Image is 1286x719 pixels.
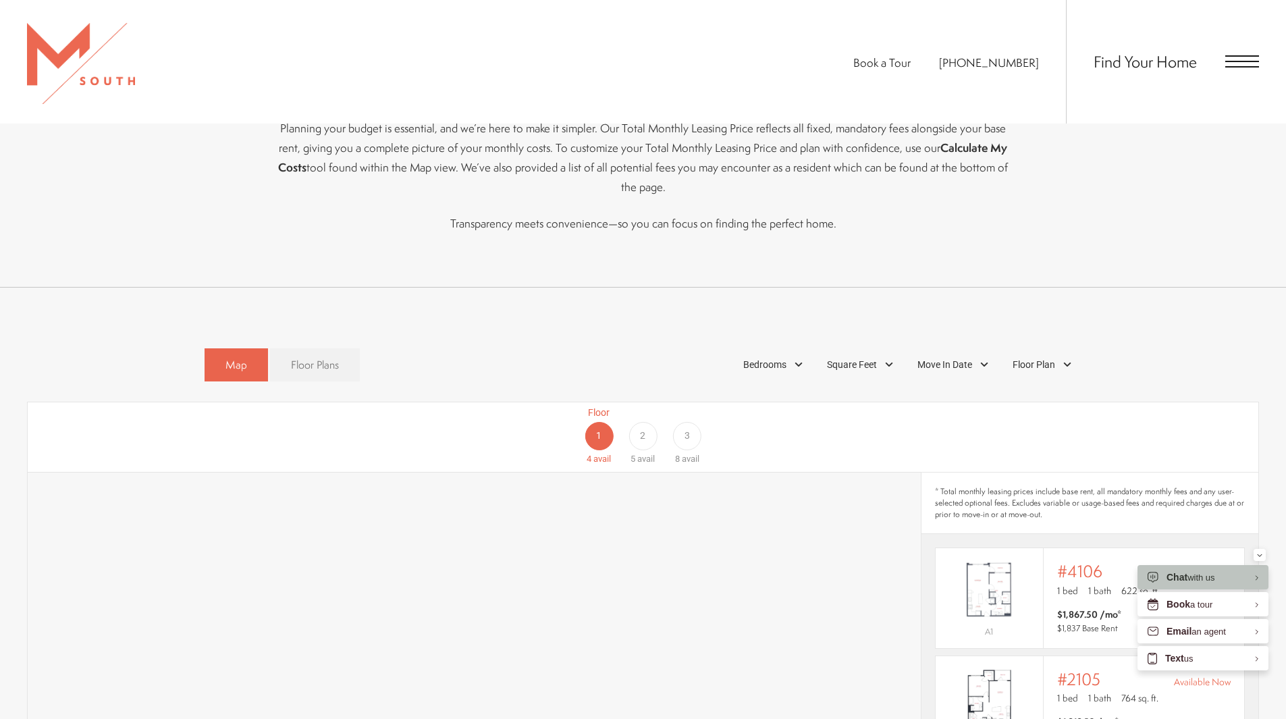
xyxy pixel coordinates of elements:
span: Square Feet [827,358,877,372]
a: Floor 2 [621,406,665,466]
p: Planning your budget is essential, and we’re here to make it simpler. Our Total Monthly Leasing P... [272,118,1015,196]
a: Book a Tour [853,55,911,70]
span: avail [682,454,699,464]
span: 8 [675,454,680,464]
span: 1 bed [1057,584,1078,597]
span: 1 bed [1057,691,1078,705]
span: #4106 [1057,562,1102,581]
span: $1,867.50 /mo* [1057,608,1121,621]
a: View #4106 [935,548,1245,648]
img: #4106 - 1 bedroom floor plan layout with 1 bathroom and 622 square feet [936,556,1043,623]
span: * Total monthly leasing prices include base rent, all mandatory monthly fees and any user-selecte... [935,486,1245,520]
span: 622 sq. ft. [1121,584,1160,597]
span: 2 [640,429,645,443]
span: 5 [631,454,635,464]
span: Floor Plan [1013,358,1055,372]
img: MSouth [27,23,135,104]
span: Available Now [1174,675,1231,689]
button: Open Menu [1225,55,1259,68]
span: avail [637,454,655,464]
span: Floor Plans [291,357,339,373]
a: Call Us at 813-570-8014 [939,55,1039,70]
a: Floor 3 [665,406,709,466]
a: Find Your Home [1094,51,1197,72]
span: 1 bath [1088,584,1111,597]
span: 764 sq. ft. [1121,691,1158,705]
span: Bedrooms [743,358,786,372]
span: A1 [985,626,993,637]
span: $1,837 Base Rent [1057,622,1118,634]
span: #2105 [1057,670,1100,689]
span: Move In Date [917,358,972,372]
span: [PHONE_NUMBER] [939,55,1039,70]
span: 3 [685,429,690,443]
span: 1 bath [1088,691,1111,705]
p: Transparency meets convenience—so you can focus on finding the perfect home. [272,213,1015,233]
span: Map [225,357,247,373]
